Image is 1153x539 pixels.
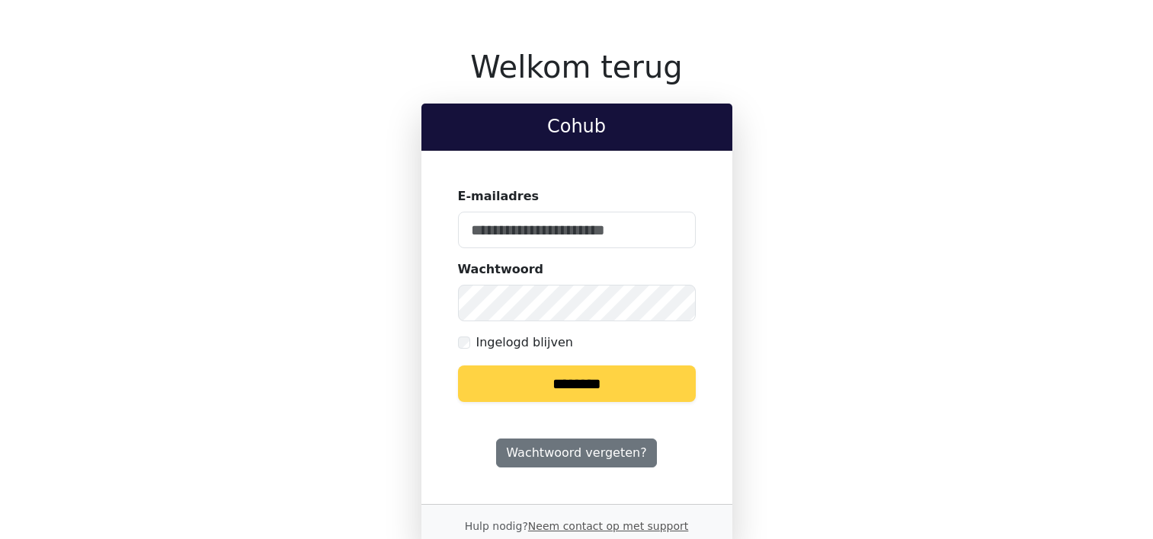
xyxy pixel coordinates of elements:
h1: Welkom terug [421,49,732,85]
a: Neem contact op met support [528,520,688,532]
small: Hulp nodig? [465,520,689,532]
label: E-mailadres [458,187,540,206]
label: Ingelogd blijven [476,333,573,352]
label: Wachtwoord [458,260,544,279]
a: Wachtwoord vergeten? [496,439,656,467]
h2: Cohub [434,116,720,138]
